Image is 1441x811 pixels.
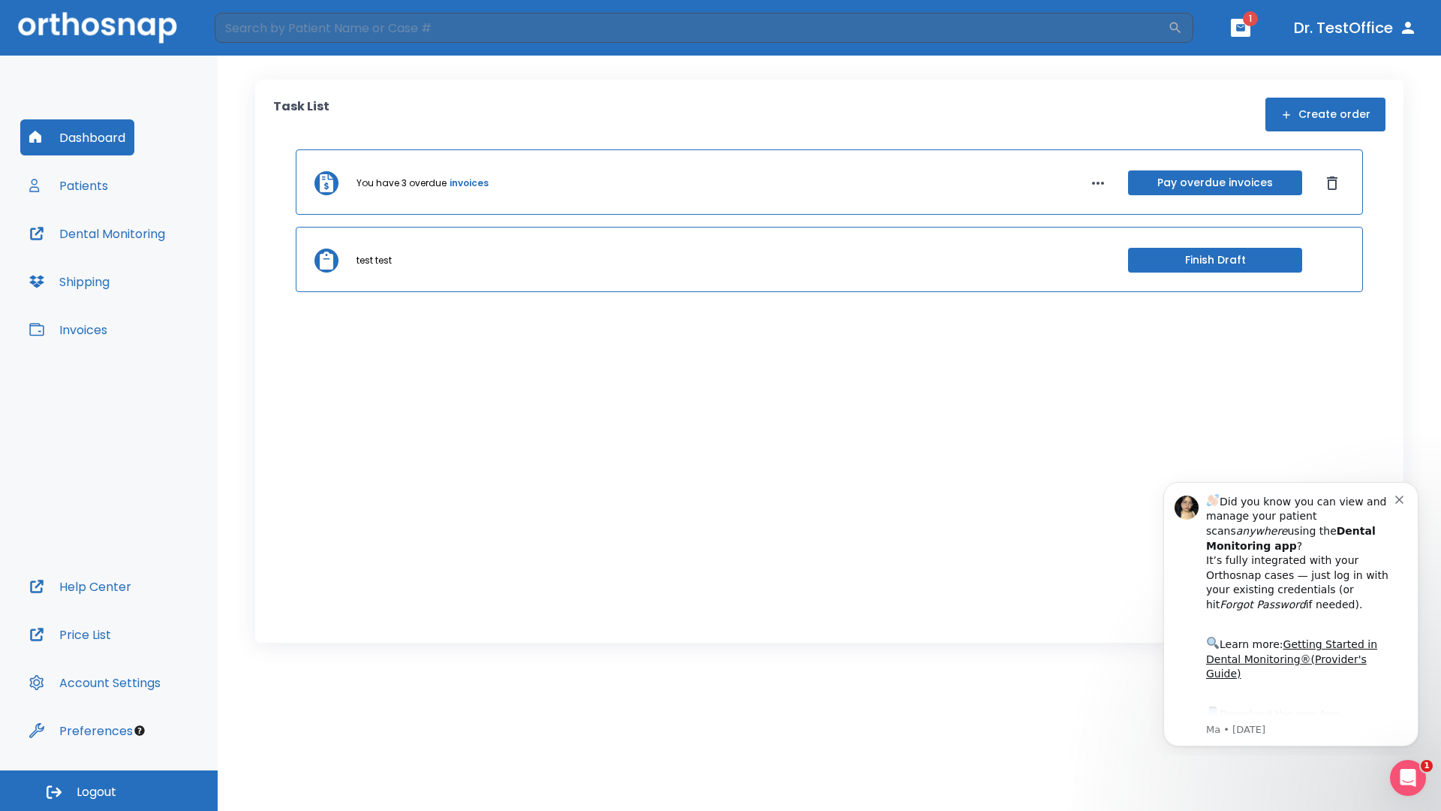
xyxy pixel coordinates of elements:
[273,98,329,131] p: Task List
[1128,248,1302,273] button: Finish Draft
[1265,98,1385,131] button: Create order
[356,254,392,267] p: test test
[1288,14,1423,41] button: Dr. TestOffice
[20,264,119,300] button: Shipping
[1128,170,1302,195] button: Pay overdue invoices
[215,13,1168,43] input: Search by Patient Name or Case #
[18,12,177,43] img: Orthosnap
[1390,760,1426,796] iframe: Intercom live chat
[65,255,254,268] p: Message from Ma, sent 5w ago
[20,312,116,348] button: Invoices
[20,665,170,701] button: Account Settings
[1141,469,1441,755] iframe: Intercom notifications message
[356,176,447,190] p: You have 3 overdue
[1421,760,1433,772] span: 1
[20,216,174,252] button: Dental Monitoring
[1320,171,1344,195] button: Dismiss
[20,119,134,155] button: Dashboard
[77,784,116,800] span: Logout
[20,713,142,749] button: Preferences
[254,23,266,35] button: Dismiss notification
[20,568,140,604] button: Help Center
[133,724,146,737] div: Tooltip anchor
[1243,11,1258,26] span: 1
[450,176,489,190] a: invoices
[20,167,117,204] button: Patients
[65,240,199,267] a: App Store
[20,617,120,653] button: Price List
[65,236,254,312] div: Download the app: | ​ Let us know if you need help getting started!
